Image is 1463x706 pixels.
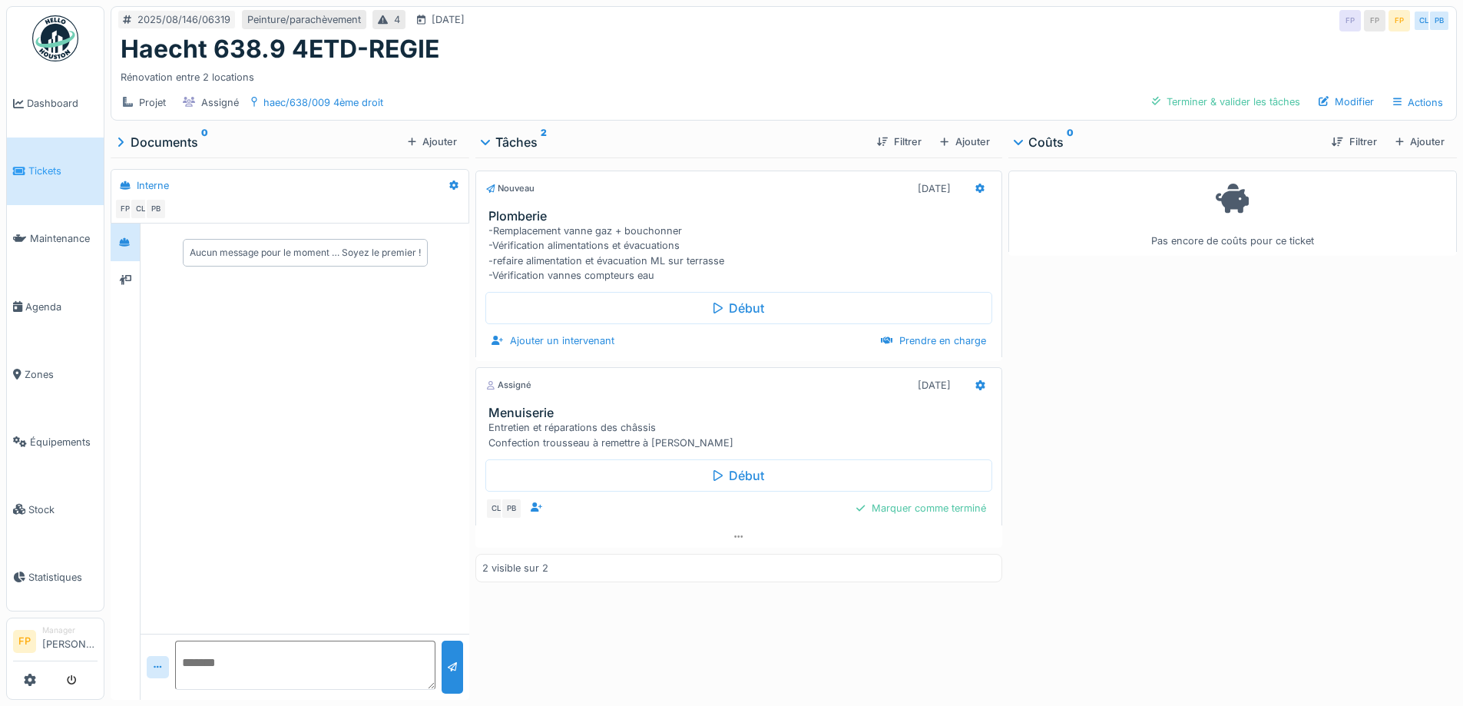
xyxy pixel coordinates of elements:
div: Documents [117,133,402,151]
div: Assigné [485,379,531,392]
span: Agenda [25,300,98,314]
li: FP [13,630,36,653]
div: Ajouter [402,131,463,152]
a: Équipements [7,408,104,476]
div: FP [1364,10,1385,31]
div: PB [501,498,522,519]
span: Tickets [28,164,98,178]
div: [DATE] [432,12,465,27]
div: CL [485,498,507,519]
div: Ajouter [934,131,995,152]
div: Projet [139,95,166,110]
div: Marquer comme terminé [850,498,991,519]
div: FP [114,198,136,220]
div: [DATE] [918,378,951,393]
sup: 0 [201,133,208,151]
div: CL [1413,10,1435,31]
div: PB [145,198,167,220]
span: Équipements [30,435,98,449]
h3: Menuiserie [488,406,995,420]
a: Zones [7,340,104,408]
div: Ajouter [1389,131,1451,152]
div: Filtrer [871,131,928,152]
div: FP [1389,10,1410,31]
h3: Plomberie [488,209,995,224]
div: Aucun message pour le moment … Soyez le premier ! [190,246,421,260]
div: Pas encore de coûts pour ce ticket [1018,177,1447,249]
a: Statistiques [7,543,104,611]
div: Assigné [201,95,239,110]
a: Stock [7,476,104,543]
span: Stock [28,502,98,517]
div: Prendre en charge [875,330,992,351]
div: -Remplacement vanne gaz + bouchonner -Vérification alimentations et évacuations -refaire alimenta... [488,224,995,283]
span: Dashboard [27,96,98,111]
div: PB [1428,10,1450,31]
span: Statistiques [28,570,98,585]
div: haec/638/009 4ème droit [263,95,383,110]
a: Agenda [7,273,104,340]
div: Manager [42,625,98,636]
a: FP Manager[PERSON_NAME] [13,625,98,661]
div: FP [1339,10,1361,31]
div: Début [485,459,991,492]
div: Ajouter un intervenant [485,330,621,351]
div: 4 [394,12,400,27]
a: Dashboard [7,70,104,138]
div: Rénovation entre 2 locations [121,64,1447,85]
div: [DATE] [918,181,951,196]
div: Peinture/parachèvement [247,12,361,27]
a: Tickets [7,138,104,205]
span: Maintenance [30,231,98,246]
div: Coûts [1015,133,1320,151]
div: Interne [137,178,169,193]
div: Début [485,292,991,324]
sup: 0 [1067,133,1074,151]
sup: 2 [541,133,547,151]
div: CL [130,198,151,220]
div: Actions [1386,91,1450,114]
div: Tâches [482,133,865,151]
div: 2025/08/146/06319 [137,12,230,27]
img: Badge_color-CXgf-gQk.svg [32,15,78,61]
div: Modifier [1312,91,1380,112]
div: Nouveau [485,182,535,195]
div: Terminer & valider les tâches [1146,91,1306,112]
h1: Haecht 638.9 4ETD-REGIE [121,35,439,64]
span: Zones [25,367,98,382]
div: 2 visible sur 2 [482,561,548,575]
div: Filtrer [1326,131,1382,152]
a: Maintenance [7,205,104,273]
li: [PERSON_NAME] [42,625,98,658]
div: Entretien et réparations des châssis Confection trousseau à remettre à [PERSON_NAME] [488,420,995,449]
